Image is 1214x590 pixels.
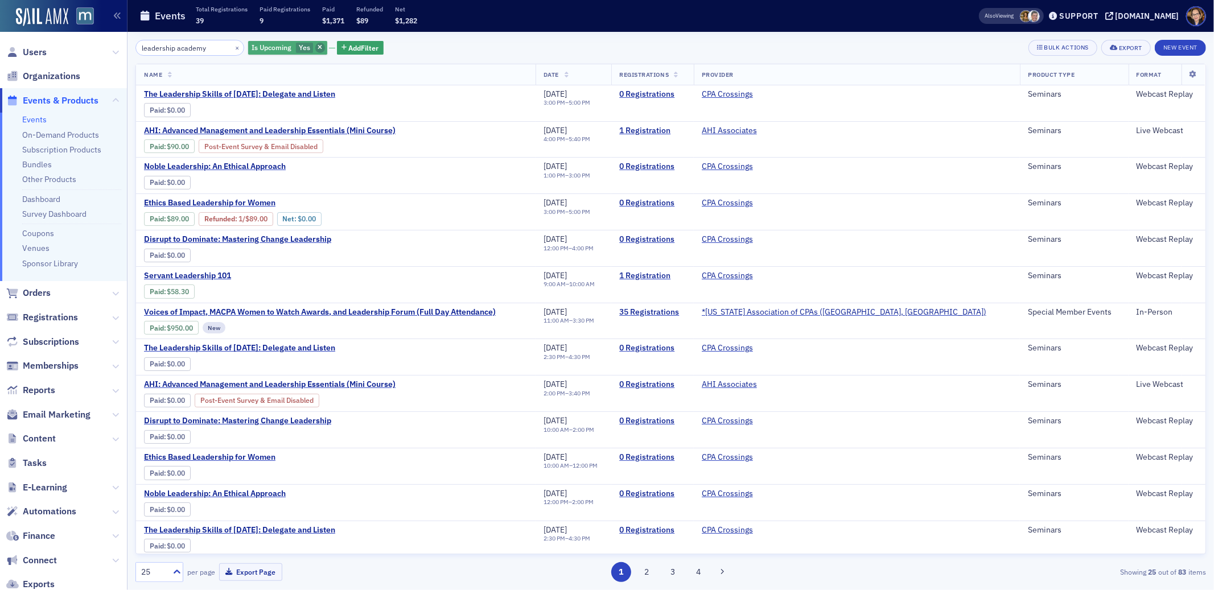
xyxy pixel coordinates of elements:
[544,353,590,361] div: –
[22,159,52,170] a: Bundles
[544,488,567,498] span: [DATE]
[619,89,685,100] a: 0 Registrations
[702,489,753,499] a: CPA Crossings
[196,16,204,25] span: 39
[1028,379,1120,390] div: Seminars
[637,562,657,582] button: 2
[167,214,190,223] span: $89.00
[6,360,79,372] a: Memberships
[22,145,101,155] a: Subscription Products
[702,198,753,208] a: CPA Crossings
[150,106,164,114] a: Paid
[150,432,167,441] span: :
[22,209,87,219] a: Survey Dashboard
[144,343,335,353] span: The Leadership Skills of Tomorrow: Delegate and Listen
[1155,40,1206,56] button: New Event
[199,139,323,153] div: Post-Event Survey
[144,89,335,100] a: The Leadership Skills of [DATE]: Delegate and Listen
[1028,525,1120,535] div: Seminars
[569,280,595,288] time: 10:00 AM
[150,360,167,368] span: :
[167,505,186,514] span: $0.00
[337,41,384,55] button: AddFilter
[23,530,55,542] span: Finance
[544,245,594,252] div: –
[702,89,773,100] span: CPA Crossings
[150,251,164,259] a: Paid
[702,89,753,100] a: CPA Crossings
[544,234,567,244] span: [DATE]
[702,234,753,245] a: CPA Crossings
[356,5,383,13] p: Refunded
[144,126,396,136] span: AHI: Advanced Management and Leadership Essentials (Mini Course)
[985,12,1014,20] span: Viewing
[544,135,565,143] time: 4:00 PM
[150,287,164,296] a: Paid
[23,311,78,324] span: Registrations
[167,142,190,151] span: $90.00
[1137,416,1197,426] div: Webcast Replay
[22,243,50,253] a: Venues
[1059,11,1098,21] div: Support
[144,379,416,390] a: AHI: Advanced Management and Leadership Essentials (Mini Course)
[544,426,594,434] div: –
[356,16,368,25] span: $89
[619,126,685,136] a: 1 Registration
[544,244,569,252] time: 12:00 PM
[544,498,594,506] div: –
[702,271,773,281] span: CPA Crossings
[144,502,191,516] div: Paid: 0 - $0
[544,461,569,469] time: 10:00 AM
[702,452,753,463] a: CPA Crossings
[196,5,248,13] p: Total Registrations
[702,307,986,317] a: *[US_STATE] Association of CPAs ([GEOGRAPHIC_DATA], [GEOGRAPHIC_DATA])
[619,271,685,281] a: 1 Registration
[702,71,734,79] span: Provider
[144,321,199,335] div: Paid: 8 - $95000
[167,396,186,405] span: $0.00
[1028,416,1120,426] div: Seminars
[1028,89,1120,100] div: Seminars
[544,161,567,171] span: [DATE]
[150,142,164,151] a: Paid
[150,396,164,405] a: Paid
[144,452,335,463] a: Ethics Based Leadership for Women
[1137,271,1197,281] div: Webcast Replay
[6,311,78,324] a: Registrations
[144,198,335,208] span: Ethics Based Leadership for Women
[150,178,164,187] a: Paid
[1146,567,1158,577] strong: 25
[544,343,567,353] span: [DATE]
[6,409,90,421] a: Email Marketing
[150,287,167,296] span: :
[544,171,565,179] time: 1:00 PM
[322,16,344,25] span: $1,371
[1137,89,1197,100] div: Webcast Replay
[135,40,244,56] input: Search…
[144,234,335,245] a: Disrupt to Dominate: Mastering Change Leadership
[349,43,379,53] span: Add Filter
[569,353,590,361] time: 4:30 PM
[16,8,68,26] img: SailAMX
[150,214,164,223] a: Paid
[1137,234,1197,245] div: Webcast Replay
[569,98,590,106] time: 5:00 PM
[619,379,685,390] a: 0 Registrations
[573,461,598,469] time: 12:00 PM
[1137,452,1197,463] div: Webcast Replay
[298,214,316,223] span: $0.00
[619,416,685,426] a: 0 Registrations
[23,94,98,107] span: Events & Products
[23,336,79,348] span: Subscriptions
[167,542,186,550] span: $0.00
[1105,12,1183,20] button: [DOMAIN_NAME]
[6,94,98,107] a: Events & Products
[569,208,590,216] time: 5:00 PM
[144,176,191,189] div: Paid: 0 - $0
[144,307,496,317] span: Voices of Impact, MACPA Women to Watch Awards, and Leadership Forum (Full Day Attendance)
[22,174,76,184] a: Other Products
[702,525,753,535] a: CPA Crossings
[23,432,56,445] span: Content
[572,498,594,506] time: 2:00 PM
[195,394,319,407] div: Post-Event Survey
